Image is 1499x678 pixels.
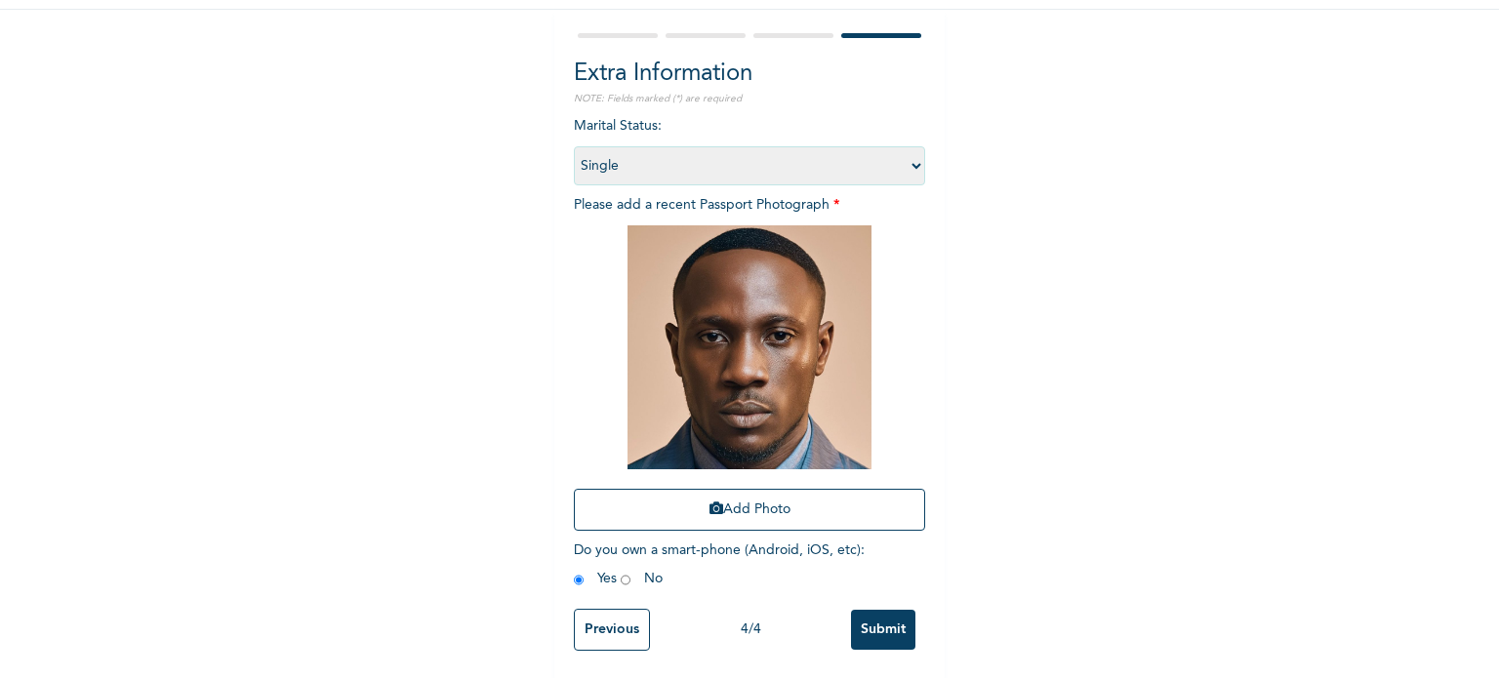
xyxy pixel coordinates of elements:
[574,198,925,540] span: Please add a recent Passport Photograph
[574,489,925,531] button: Add Photo
[574,543,865,586] span: Do you own a smart-phone (Android, iOS, etc) : Yes No
[574,57,925,92] h2: Extra Information
[650,619,851,640] div: 4 / 4
[851,610,915,650] input: Submit
[628,225,871,469] img: Crop
[574,119,925,173] span: Marital Status :
[574,609,650,651] input: Previous
[574,92,925,106] p: NOTE: Fields marked (*) are required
